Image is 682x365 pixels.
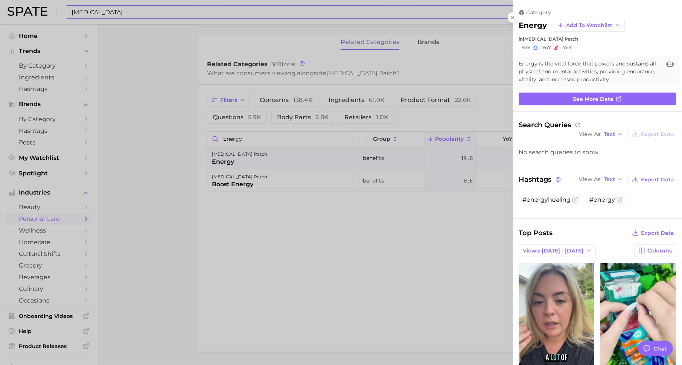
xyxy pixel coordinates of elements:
[577,129,625,139] button: View AsText
[589,196,615,203] span: #energy
[647,248,672,254] span: Columns
[577,175,625,184] button: View AsText
[522,45,530,51] span: YoY
[579,132,601,136] span: View As
[519,228,553,238] span: Top Posts
[573,96,613,102] span: See more data
[630,174,676,185] button: Export Data
[579,177,601,181] span: View As
[539,45,541,50] span: -
[617,197,623,203] button: Flag as miscategorized or irrelevant
[553,19,625,32] button: Add to Watchlist
[519,21,547,30] h2: energy
[522,196,571,203] span: #energyhealing
[519,149,676,156] div: No search queries to show.
[604,177,615,181] span: Text
[560,45,562,50] span: -
[630,228,676,238] button: Export Data
[523,248,583,254] span: Views: [DATE] - [DATE]
[519,36,676,42] div: in
[542,45,551,51] span: YoY
[634,244,676,257] button: Columns
[566,22,612,29] span: Add to Watchlist
[641,230,674,236] span: Export Data
[519,45,521,50] span: -
[519,93,676,105] a: See more data
[523,36,578,42] span: [MEDICAL_DATA] patch
[519,121,582,129] span: Search Queries
[519,60,661,84] span: Energy is the vital force that powers and sustains all physical and mental activities, providing ...
[641,176,674,183] span: Export Data
[519,244,596,257] button: Views: [DATE] - [DATE]
[604,132,615,136] span: Text
[519,174,562,185] span: Hashtags
[563,45,572,51] span: YoY
[630,129,676,140] button: Export Data
[526,9,551,16] span: category
[641,131,674,138] span: Export Data
[572,197,578,203] button: Flag as miscategorized or irrelevant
